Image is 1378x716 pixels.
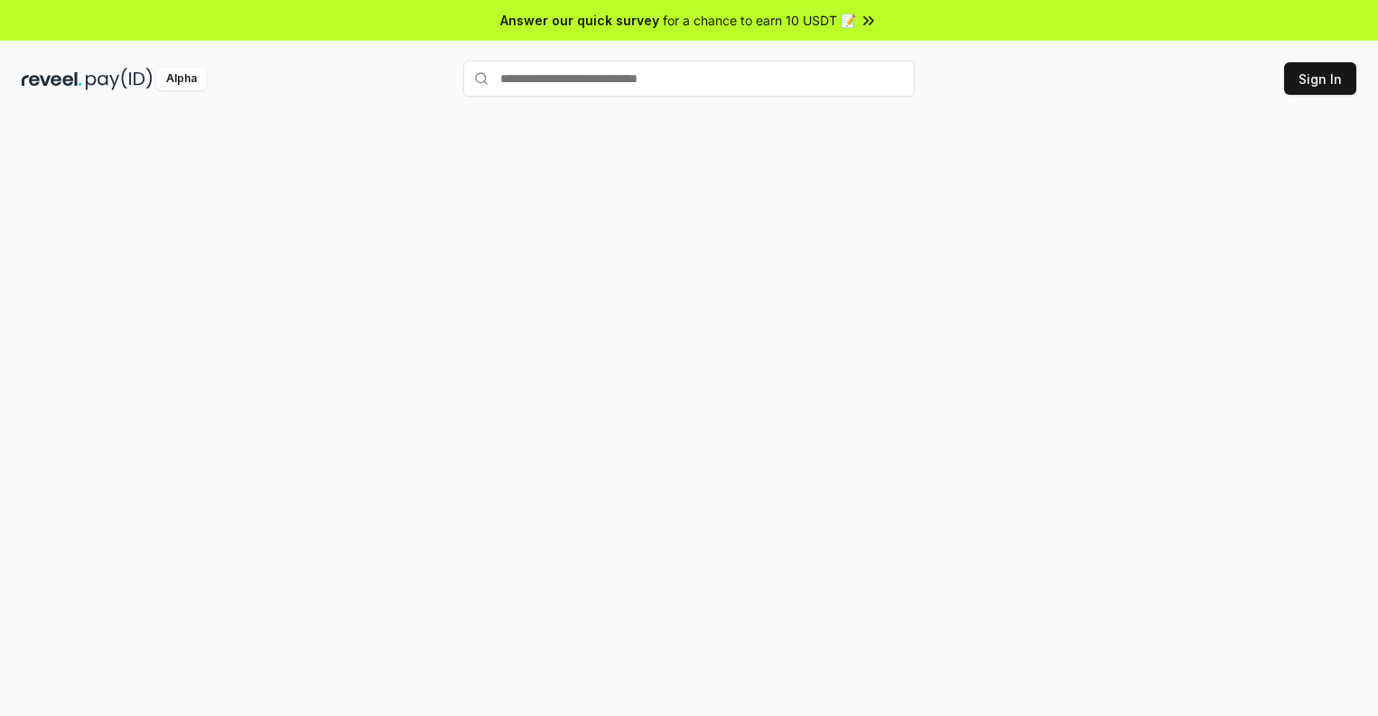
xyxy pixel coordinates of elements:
[22,68,82,90] img: reveel_dark
[86,68,153,90] img: pay_id
[500,11,659,30] span: Answer our quick survey
[663,11,856,30] span: for a chance to earn 10 USDT 📝
[1284,62,1356,95] button: Sign In
[156,68,207,90] div: Alpha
